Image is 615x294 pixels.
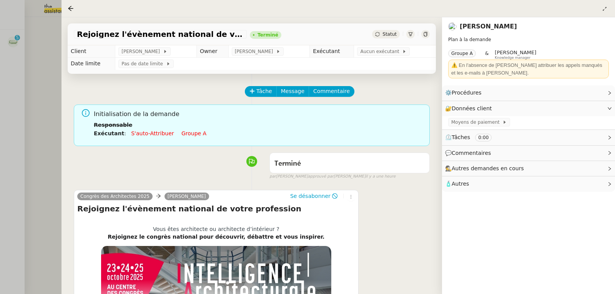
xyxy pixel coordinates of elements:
span: Tâche [256,87,272,96]
a: Groupe a [181,130,206,136]
span: 🧴 [445,181,469,187]
a: Congrès des Architectes 2025 [77,193,153,200]
div: ⚠️ En l'absence de [PERSON_NAME] attribuer les appels manqués et les e-mails à [PERSON_NAME]. [451,61,606,76]
td: Date limite [68,58,115,70]
span: Aucun exécutant [360,48,402,55]
span: Terminé [274,160,301,167]
small: [PERSON_NAME] [PERSON_NAME] [269,173,396,180]
td: Exécutant [310,45,354,58]
button: Tâche [245,86,277,97]
a: S'auto-attribuer [131,130,174,136]
app-user-label: Knowledge manager [495,50,536,60]
span: ⚙️ [445,88,485,97]
span: Commentaire [313,87,350,96]
span: : [124,130,126,136]
span: approuvé par [308,173,334,180]
button: Commentaire [309,86,354,97]
span: Se désabonner [290,192,331,200]
p: Vous êtes architecte ou architecte d’intérieur ? [101,225,331,241]
div: ⏲️Tâches 0:00 [442,130,615,145]
strong: Rejoignez le congrès national pour découvrir, débattre et vous inspirer. [108,234,324,240]
div: 🕵️Autres demandes en cours [442,161,615,176]
span: ⏲️ [445,134,498,140]
span: Procédures [452,90,482,96]
nz-tag: 0:00 [475,134,492,141]
span: Tâches [452,134,470,140]
button: Message [276,86,309,97]
span: [PERSON_NAME] [235,48,276,55]
span: Autres demandes en cours [452,165,524,171]
a: [PERSON_NAME] [460,23,517,30]
span: Autres [452,181,469,187]
div: 🧴Autres [442,176,615,191]
span: Plan à la demande [448,37,491,42]
div: Terminé [258,33,278,37]
b: Responsable [94,122,132,128]
span: Moyens de paiement [451,118,502,126]
div: 🔐Données client [442,101,615,116]
span: Données client [452,105,492,111]
span: Rejoignez l'évènement national de votre profession [77,30,244,38]
div: 💬Commentaires [442,146,615,161]
img: users%2FnSvcPnZyQ0RA1JfSOxSfyelNlJs1%2Favatar%2Fp1050537-640x427.jpg [448,22,457,31]
a: [PERSON_NAME] [165,193,209,200]
nz-tag: Groupe A [448,50,476,57]
span: & [485,50,489,60]
span: il y a une heure [366,173,396,180]
span: 🔐 [445,104,495,113]
b: Exécutant [94,130,124,136]
span: Knowledge manager [495,56,530,60]
span: Statut [382,32,397,37]
div: ⚙️Procédures [442,85,615,100]
span: Message [281,87,304,96]
span: [PERSON_NAME] [121,48,163,55]
td: Owner [196,45,228,58]
td: Client [68,45,115,58]
span: 💬 [445,150,494,156]
span: 🕵️ [445,165,527,171]
span: Initialisation de la demande [94,109,424,120]
span: par [269,173,276,180]
span: Commentaires [452,150,491,156]
button: Se désabonner [288,192,340,200]
span: Pas de date limite [121,60,166,68]
span: [PERSON_NAME] [495,50,536,55]
h4: Rejoignez l'évènement national de votre profession [77,203,355,214]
